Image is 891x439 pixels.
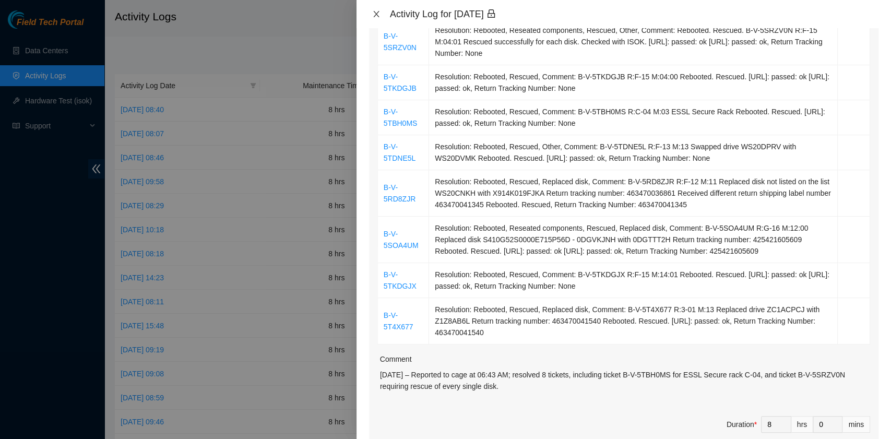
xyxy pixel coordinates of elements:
a: B-V-5TKDGJX [384,270,417,290]
span: close [372,10,381,18]
a: B-V-5TKDGJB [384,73,417,92]
td: Resolution: Rebooted, Rescued, Other, Comment: B-V-5TDNE5L R:F-13 M:13 Swapped drive WS20DPRV wit... [429,135,838,170]
a: B-V-5SOA4UM [384,230,419,250]
td: Resolution: Rebooted, Rescued, Comment: B-V-5TKDGJB R:F-15 M:04:00 Rebooted. Rescued. [URL]: pass... [429,65,838,100]
td: Resolution: Rebooted, Reseated components, Rescued, Other, Comment: Rebooted. Rescued. B-V-5SRZV0... [429,19,838,65]
td: Resolution: Rebooted, Rescued, Replaced disk, Comment: B-V-5RD8ZJR R:F-12 M:11 Replaced disk not ... [429,170,838,217]
div: mins [842,416,870,433]
a: B-V-5SRZV0N [384,32,417,52]
a: B-V-5RD8ZJR [384,183,415,203]
label: Comment [380,353,412,365]
a: B-V-5T4X677 [384,311,413,331]
a: B-V-5TBH0MS [384,108,418,127]
div: hrs [791,416,813,433]
span: lock [486,9,496,18]
p: [DATE] – Reported to cage at 06:43 AM; resolved 8 tickets, including ticket B-V-5TBH0MS for ESSL ... [380,369,870,392]
button: Close [369,9,384,19]
td: Resolution: Rebooted, Reseated components, Rescued, Replaced disk, Comment: B-V-5SOA4UM R:G-16 M:... [429,217,838,263]
td: Resolution: Rebooted, Rescued, Comment: B-V-5TKDGJX R:F-15 M:14:01 Rebooted. Rescued. [URL]: pass... [429,263,838,298]
div: Duration [727,419,757,430]
td: Resolution: Rebooted, Rescued, Comment: B-V-5TBH0MS R:C-04 M:03 ESSL Secure Rack Rebooted. Rescue... [429,100,838,135]
a: B-V-5TDNE5L [384,143,415,162]
div: Activity Log for [DATE] [390,8,878,20]
td: Resolution: Rebooted, Rescued, Replaced disk, Comment: B-V-5T4X677 R:3-01 M:13 Replaced drive ZC1... [429,298,838,345]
